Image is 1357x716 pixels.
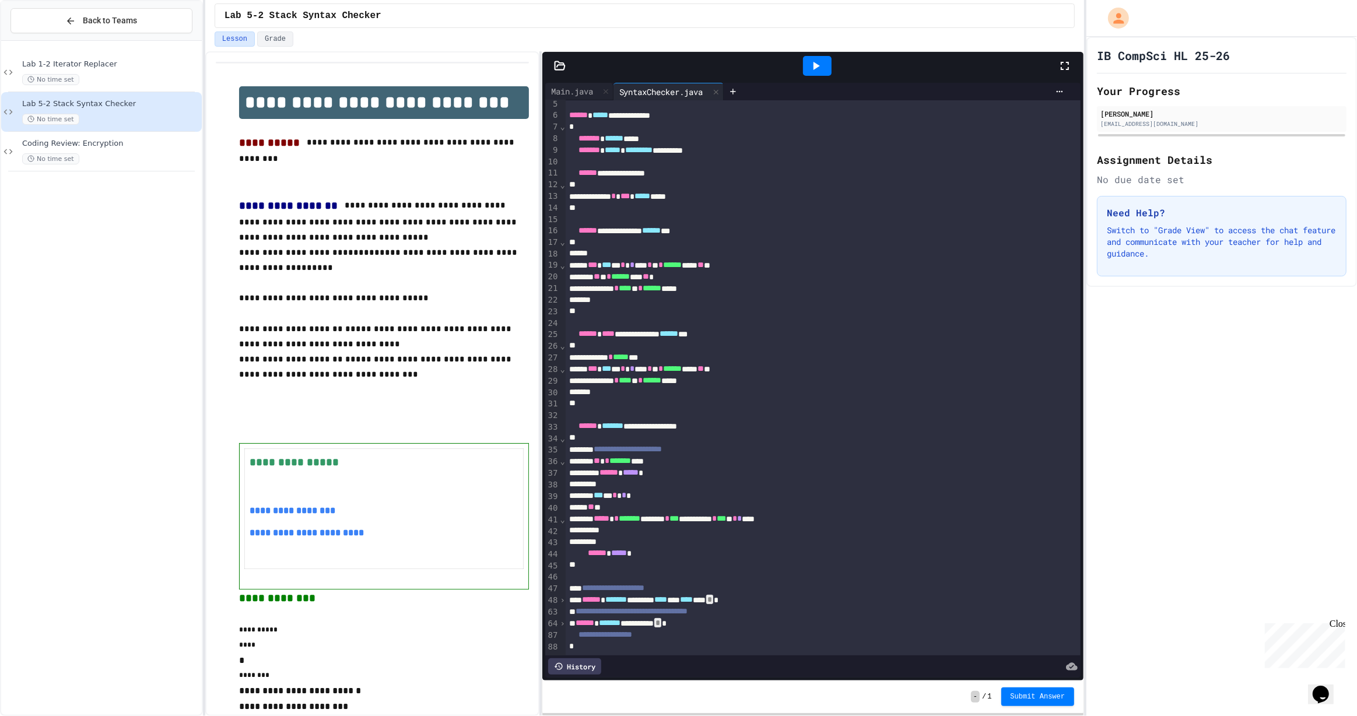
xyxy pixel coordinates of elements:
p: Switch to "Grade View" to access the chat feature and communicate with your teacher for help and ... [1107,224,1337,259]
span: folded code [706,595,713,604]
div: 34 [545,433,560,445]
div: 20 [545,271,560,283]
div: 42 [545,526,560,538]
span: Fold line [559,364,565,374]
div: Main.java [545,85,599,97]
div: 45 [545,560,560,572]
span: Lab 1-2 Iterator Replacer [22,59,199,69]
div: 35 [545,444,560,456]
span: Fold line [559,122,565,131]
div: 14 [545,202,560,214]
span: Lab 5-2 Stack Syntax Checker [22,99,199,109]
h1: IB CompSci HL 25-26 [1097,47,1230,64]
span: Coding Review: Encryption [22,139,199,149]
h2: Your Progress [1097,83,1347,99]
div: 38 [545,479,560,491]
div: Chat with us now!Close [5,5,80,74]
div: 44 [545,549,560,560]
div: 12 [545,179,560,191]
span: Fold line [559,434,565,443]
div: 6 [545,110,560,121]
div: 87 [545,630,560,641]
div: 8 [545,133,560,145]
div: 13 [545,191,560,202]
div: [EMAIL_ADDRESS][DOMAIN_NAME] [1100,120,1343,128]
div: 30 [545,387,560,399]
div: 88 [545,641,560,653]
button: Lesson [215,31,255,47]
span: Back to Teams [83,15,137,27]
div: 21 [545,283,560,294]
button: Submit Answer [1001,687,1075,706]
div: SyntaxChecker.java [613,83,724,100]
div: 17 [545,237,560,248]
div: 31 [545,398,560,410]
div: 10 [545,156,560,168]
div: 15 [545,214,560,226]
div: 18 [545,248,560,260]
div: 48 [545,595,560,606]
span: No time set [22,114,79,125]
div: 33 [545,422,560,433]
span: Submit Answer [1011,692,1065,701]
span: Fold line [559,515,565,524]
div: 19 [545,259,560,271]
div: 32 [545,410,560,422]
span: Fold line [559,237,565,247]
div: 16 [545,225,560,237]
div: 43 [545,537,560,549]
div: 22 [545,294,560,306]
span: No time set [22,153,79,164]
iframe: chat widget [1308,669,1345,704]
div: My Account [1096,5,1132,31]
div: 39 [545,491,560,503]
span: Fold line [559,341,565,350]
div: 64 [545,618,560,630]
span: - [971,691,980,703]
div: 23 [545,306,560,318]
div: 46 [545,571,560,583]
div: 40 [545,503,560,514]
div: 25 [545,329,560,341]
span: Fold line [559,261,565,270]
span: Fold line [559,457,565,466]
div: 63 [545,606,560,618]
span: No time set [22,74,79,85]
button: Back to Teams [10,8,192,33]
span: Unfold line [559,619,565,628]
span: Lab 5-2 Stack Syntax Checker [225,9,381,23]
div: 36 [545,456,560,468]
h3: Need Help? [1107,206,1337,220]
div: 37 [545,468,560,479]
div: 11 [545,167,560,179]
div: 26 [545,341,560,352]
span: Fold line [559,180,565,189]
div: 27 [545,352,560,364]
div: SyntaxChecker.java [613,86,709,98]
div: Main.java [545,83,613,100]
div: 41 [545,514,560,526]
span: / [982,692,986,701]
div: 24 [545,318,560,329]
div: 29 [545,375,560,387]
span: 1 [987,692,991,701]
div: [PERSON_NAME] [1100,108,1343,119]
span: Unfold line [559,595,565,605]
span: folded code [654,618,661,627]
div: No due date set [1097,173,1347,187]
iframe: chat widget [1260,619,1345,668]
div: 5 [545,99,560,110]
div: 28 [545,364,560,375]
div: History [548,658,601,675]
button: Grade [257,31,293,47]
div: 47 [545,583,560,595]
div: 7 [545,121,560,133]
h2: Assignment Details [1097,152,1347,168]
div: 9 [545,145,560,156]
